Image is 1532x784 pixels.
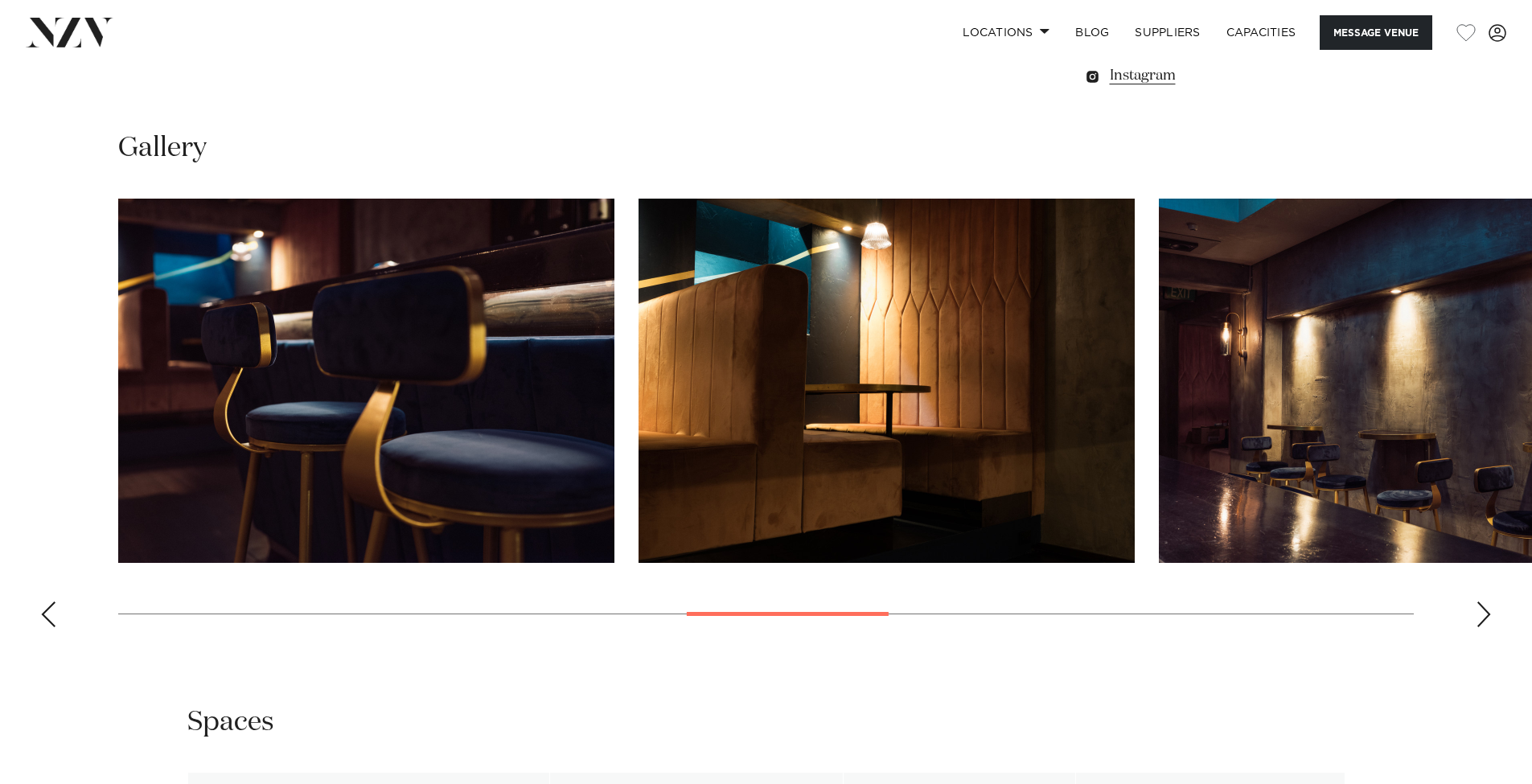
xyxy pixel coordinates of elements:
[639,199,1135,563] swiper-slide: 9 / 16
[26,18,113,47] img: nzv-logo.png
[187,704,274,741] h2: Spaces
[1320,15,1432,50] button: Message Venue
[118,130,207,166] h2: Gallery
[1214,15,1309,50] a: Capacities
[118,199,614,563] swiper-slide: 8 / 16
[950,15,1062,50] a: Locations
[1122,15,1213,50] a: SUPPLIERS
[1062,15,1122,50] a: BLOG
[1083,64,1345,87] a: Instagram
